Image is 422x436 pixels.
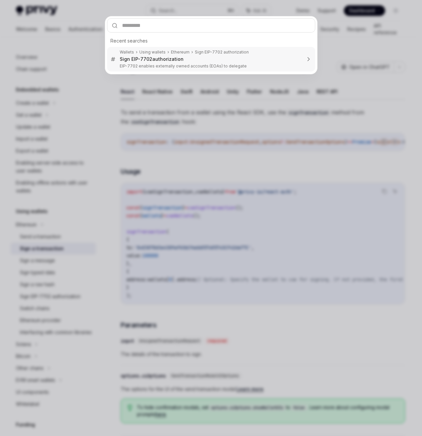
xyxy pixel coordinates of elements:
[171,50,190,55] div: Ethereum
[120,56,184,62] div: Sign EIP- authorization
[139,50,166,55] div: Using wallets
[140,56,152,62] b: 7702
[120,63,301,69] p: EIP-7702 enables externally owned accounts (EOAs) to delegate
[195,50,249,55] div: Sign EIP-7702 authorization
[110,38,148,44] span: Recent searches
[120,50,134,55] div: Wallets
